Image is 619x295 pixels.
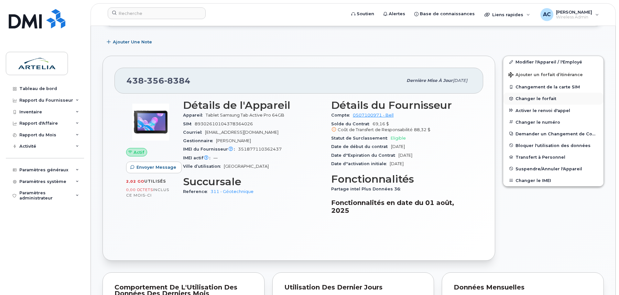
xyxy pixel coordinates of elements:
button: Ajouter une Note [103,36,157,48]
div: Liens rapides [480,8,535,21]
span: [DATE] [398,153,412,158]
span: 356 [144,76,164,85]
span: Activer le renvoi d'appel [516,108,570,113]
a: Alertes [379,7,410,20]
span: [DATE] [390,161,404,166]
span: IMEI du Fournisseur [183,147,238,152]
input: Recherche [108,7,206,19]
span: Compte [331,113,353,118]
span: [EMAIL_ADDRESS][DOMAIN_NAME] [205,130,278,135]
span: Eligible [391,136,406,141]
span: Ville d’utilisation [183,164,224,169]
button: Changer le IMEI [503,175,603,186]
span: Base de connaissances [420,11,475,17]
div: Alexandre Chagnon [536,8,603,21]
h3: Succursale [183,176,323,187]
span: Dernière mise à jour [407,78,453,83]
button: Envoyer Message [126,162,182,173]
span: Envoyer Message [136,164,176,170]
span: Solde du Contrat [331,121,373,126]
h3: Détails de l'Appareil [183,99,323,111]
div: Données mensuelles [454,284,592,291]
button: Transfert à Personnel [503,151,603,163]
span: 438 [126,76,190,85]
button: Bloquer l'utilisation des données [503,140,603,151]
span: Date de début du contrat [331,144,391,149]
span: 2,02 Go [126,179,144,184]
span: 88,32 $ [414,127,430,132]
span: 69,16 $ [331,121,472,133]
span: SIM [183,121,195,126]
span: Changer le forfait [516,96,556,101]
span: — [213,155,218,160]
a: Base de connaissances [410,7,479,20]
h3: Détails du Fournisseur [331,99,472,111]
span: Appareil [183,113,206,118]
span: IMEI actif [183,155,213,160]
span: Gestionnaire [183,138,216,143]
span: Soutien [357,11,374,17]
span: Wireless Admin [556,15,592,20]
span: 351877110362437 [238,147,282,152]
button: Changer le forfait [503,93,603,104]
a: 311 - Géotechnique [211,189,254,194]
span: Actif [134,149,144,155]
button: Demander un Changement de Compte [503,128,603,140]
a: 0507100971 - Bell [353,113,394,118]
a: Soutien [347,7,379,20]
span: Suspendre/Annuler l'Appareil [516,166,582,171]
span: [PERSON_NAME] [556,9,592,15]
span: Reference [183,189,211,194]
span: Tablet Samsung Tab Active Pro 64GB [206,113,284,118]
button: Activer le renvoi d'appel [503,105,603,116]
span: Date d''activation initiale [331,161,390,166]
button: Changement de la carte SIM [503,81,603,93]
span: Ajouter une Note [113,39,152,45]
span: Statut de Surclassement [331,136,391,141]
button: Changer le numéro [503,116,603,128]
h3: Fonctionnalités [331,173,472,185]
span: Ajouter un forfait d’itinérance [508,72,583,78]
span: AC [543,11,551,18]
div: Utilisation des Dernier Jours [284,284,422,291]
span: [GEOGRAPHIC_DATA] [224,164,269,169]
span: 89302610104378364026 [195,121,253,126]
span: Liens rapides [492,12,523,17]
span: Alertes [389,11,405,17]
span: [DATE] [391,144,405,149]
button: Suspendre/Annuler l'Appareil [503,163,603,175]
span: Coût de Transfert de Responsabilité [338,127,413,132]
a: Modifier l'Appareil / l'Employé [503,56,603,68]
span: [PERSON_NAME] [216,138,251,143]
span: 8384 [164,76,190,85]
img: image20231002-3703462-twfi5z.jpeg [131,103,170,142]
span: Date d''Expiration du Contrat [331,153,398,158]
span: Courriel [183,130,205,135]
span: Partage intel Plus Données 36 [331,187,404,191]
button: Ajouter un forfait d’itinérance [503,68,603,81]
span: [DATE] [453,78,467,83]
span: utilisés [144,179,166,184]
span: 0,00 Octets [126,187,153,192]
h3: Fonctionnalités en date du 01 août, 2025 [331,199,472,214]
